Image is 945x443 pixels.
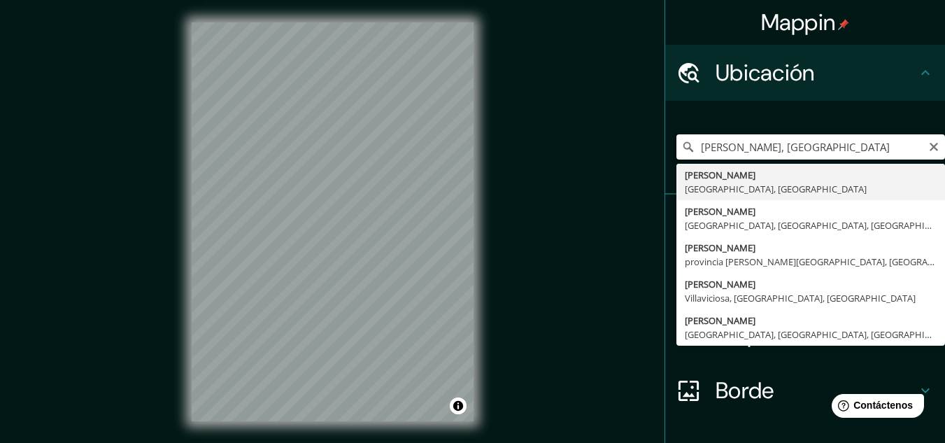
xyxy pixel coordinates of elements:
font: Villaviciosa, [GEOGRAPHIC_DATA], [GEOGRAPHIC_DATA] [685,292,916,304]
font: Mappin [761,8,836,37]
font: [GEOGRAPHIC_DATA], [GEOGRAPHIC_DATA] [685,183,867,195]
font: [PERSON_NAME] [685,169,755,181]
button: Claro [928,139,939,153]
input: Elige tu ciudad o zona [676,134,945,160]
font: Ubicación [716,58,815,87]
button: Activar o desactivar atribución [450,398,467,414]
font: [PERSON_NAME] [685,278,755,290]
font: [PERSON_NAME] [685,241,755,254]
font: Borde [716,376,774,405]
canvas: Mapa [192,22,474,421]
img: pin-icon.png [838,19,849,30]
div: Borde [665,363,945,419]
div: Patas [665,195,945,251]
div: Estilo [665,251,945,307]
font: [PERSON_NAME] [685,205,755,218]
font: [PERSON_NAME] [685,314,755,327]
div: Disposición [665,307,945,363]
div: Ubicación [665,45,945,101]
iframe: Lanzador de widgets de ayuda [820,388,930,428]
